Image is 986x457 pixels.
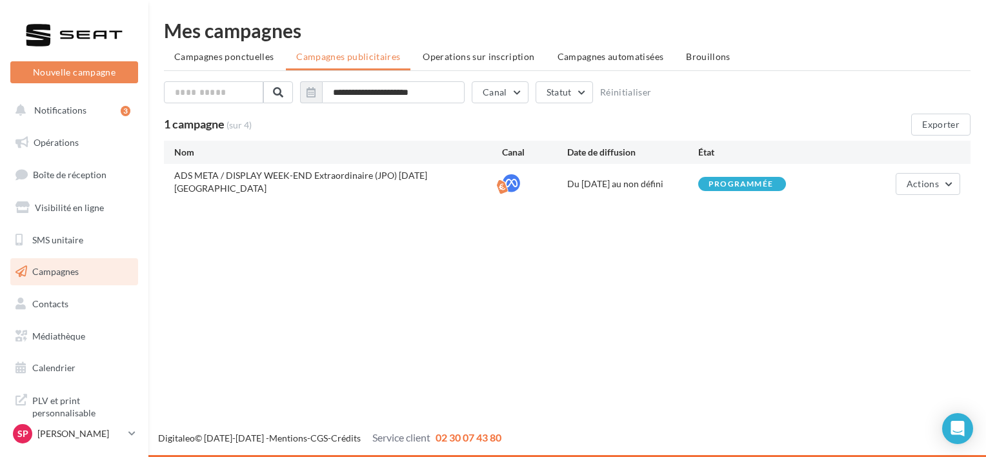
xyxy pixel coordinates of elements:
a: Crédits [331,432,361,443]
a: CGS [310,432,328,443]
div: Du [DATE] au non défini [567,178,698,190]
div: programmée [709,180,773,188]
a: Visibilité en ligne [8,194,141,221]
div: 3 [121,106,130,116]
div: Open Intercom Messenger [942,413,973,444]
a: Sp [PERSON_NAME] [10,421,138,446]
button: Nouvelle campagne [10,61,138,83]
span: Calendrier [32,362,75,373]
span: © [DATE]-[DATE] - - - [158,432,501,443]
span: Visibilité en ligne [35,202,104,213]
span: PLV et print personnalisable [32,392,133,420]
button: Actions [896,173,960,195]
span: Service client [372,431,430,443]
a: Contacts [8,290,141,318]
span: Operations sur inscription [423,51,534,62]
a: Digitaleo [158,432,195,443]
span: Brouillons [686,51,730,62]
span: SMS unitaire [32,234,83,245]
a: Médiathèque [8,323,141,350]
span: Campagnes ponctuelles [174,51,274,62]
span: 1 campagne [164,117,225,131]
span: Boîte de réception [33,169,106,180]
span: Opérations [34,137,79,148]
a: PLV et print personnalisable [8,387,141,425]
div: Mes campagnes [164,21,971,40]
a: Opérations [8,129,141,156]
button: Exporter [911,114,971,136]
a: Boîte de réception [8,161,141,188]
span: Notifications [34,105,86,116]
span: Contacts [32,298,68,309]
div: Nom [174,146,502,159]
span: Campagnes automatisées [558,51,664,62]
button: Notifications 3 [8,97,136,124]
p: [PERSON_NAME] [37,427,123,440]
div: Canal [502,146,568,159]
span: Médiathèque [32,330,85,341]
a: Campagnes [8,258,141,285]
div: État [698,146,829,159]
span: Actions [907,178,939,189]
button: Statut [536,81,593,103]
span: ADS META / DISPLAY WEEK-END Extraordinaire (JPO) Septembre 2025 Avignon [174,170,427,194]
a: SMS unitaire [8,227,141,254]
div: Date de diffusion [567,146,698,159]
span: 02 30 07 43 80 [436,431,501,443]
button: Canal [472,81,528,103]
span: Sp [17,427,28,440]
span: (sur 4) [226,119,252,130]
button: Réinitialiser [600,87,652,97]
a: Calendrier [8,354,141,381]
span: Campagnes [32,266,79,277]
a: Mentions [269,432,307,443]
